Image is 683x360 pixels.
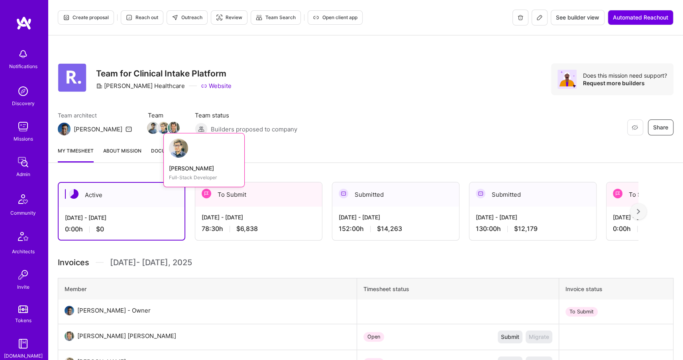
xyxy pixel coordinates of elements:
span: Team architect [58,111,132,119]
div: [PERSON_NAME] Healthcare [96,82,185,90]
img: tokens [18,305,28,313]
i: icon Mail [126,126,132,132]
button: Reach out [121,10,163,25]
div: 0:00 h [65,225,178,233]
span: Invoices [58,256,89,268]
img: To Submit [613,189,622,198]
span: Open client app [313,14,357,21]
a: Antonio Storni[PERSON_NAME]Full-Stack Developer [163,133,245,187]
img: Team Architect [58,123,71,135]
img: admin teamwork [15,154,31,170]
span: $0 [96,225,104,233]
div: [PERSON_NAME] - Owner [77,306,151,315]
span: $14,263 [377,225,402,233]
a: Team Member Avatar [148,121,158,135]
button: Submit [498,331,522,343]
div: Notifications [9,62,37,70]
div: Invite [17,283,29,291]
button: Team Search [251,10,301,25]
img: right [637,209,640,214]
img: Team Member Avatar [157,122,169,134]
div: 78:30 h [202,225,316,233]
div: Architects [12,247,35,256]
img: Company Logo [58,63,86,92]
div: [DOMAIN_NAME] [4,352,43,360]
button: Automated Reachout [608,10,673,25]
img: discovery [15,83,31,99]
div: Open [363,332,384,342]
img: User Avatar [65,306,74,315]
button: Create proposal [58,10,114,25]
img: Active [69,189,79,199]
div: Submitted [469,182,596,207]
span: Reach out [126,14,158,21]
div: Tokens [15,316,31,325]
div: [DATE] - [DATE] [476,213,590,221]
img: Antonio Storni [169,139,188,158]
a: About Mission [103,147,141,162]
i: icon Proposal [63,14,69,21]
a: Team Member Avatar [169,121,179,135]
img: bell [15,46,31,62]
div: [PERSON_NAME] [169,164,239,172]
a: Team Member Avatar [158,121,169,135]
div: [DATE] - [DATE] [339,213,453,221]
a: Documents [151,147,183,162]
span: Share [653,123,668,131]
i: icon CompanyGray [96,83,102,89]
img: Invite [15,267,31,283]
div: Submitted [332,182,459,207]
a: My timesheet [58,147,94,162]
button: Open client app [308,10,363,25]
span: Automated Reachout [613,14,668,22]
i: icon Targeter [216,14,222,21]
div: To Submit [195,182,322,207]
span: See builder view [556,14,599,22]
span: Submit [501,333,519,341]
span: Team [148,111,179,119]
div: Does this mission need support? [583,72,667,79]
div: Community [10,209,36,217]
span: $6,838 [236,225,258,233]
div: [PERSON_NAME] [74,125,122,133]
img: Divider [96,256,104,268]
img: Architects [14,228,33,247]
img: Team Member Avatar [168,122,180,134]
img: teamwork [15,119,31,135]
div: [DATE] - [DATE] [65,213,178,222]
th: Invoice status [559,278,673,300]
span: Builders proposed to company [211,125,297,133]
div: Full-Stack Developer [169,173,239,182]
img: Community [14,190,33,209]
button: Share [648,119,673,135]
h3: Team for Clinical Intake Platform [96,68,232,78]
img: Submitted [339,189,348,198]
th: Member [58,278,357,300]
img: guide book [15,336,31,352]
div: 152:00 h [339,225,453,233]
img: logo [16,16,32,30]
span: Create proposal [63,14,109,21]
th: Timesheet status [357,278,559,300]
div: [DATE] - [DATE] [202,213,316,221]
span: Review [216,14,242,21]
button: See builder view [551,10,604,25]
span: [DATE] - [DATE] , 2025 [110,256,192,268]
i: icon EyeClosed [632,124,638,131]
span: Outreach [172,14,202,21]
div: To Submit [565,307,598,317]
div: Missions [14,135,33,143]
span: Team status [195,111,297,119]
button: Review [211,10,247,25]
span: $12,179 [514,225,538,233]
img: Builders proposed to company [195,123,208,135]
button: Outreach [167,10,208,25]
img: Submitted [476,189,485,198]
span: Documents [151,147,183,155]
img: User Avatar [65,331,74,341]
div: 130:00 h [476,225,590,233]
div: Discovery [12,99,35,108]
a: Website [201,82,232,90]
img: Avatar [557,70,577,89]
div: Active [59,183,184,207]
